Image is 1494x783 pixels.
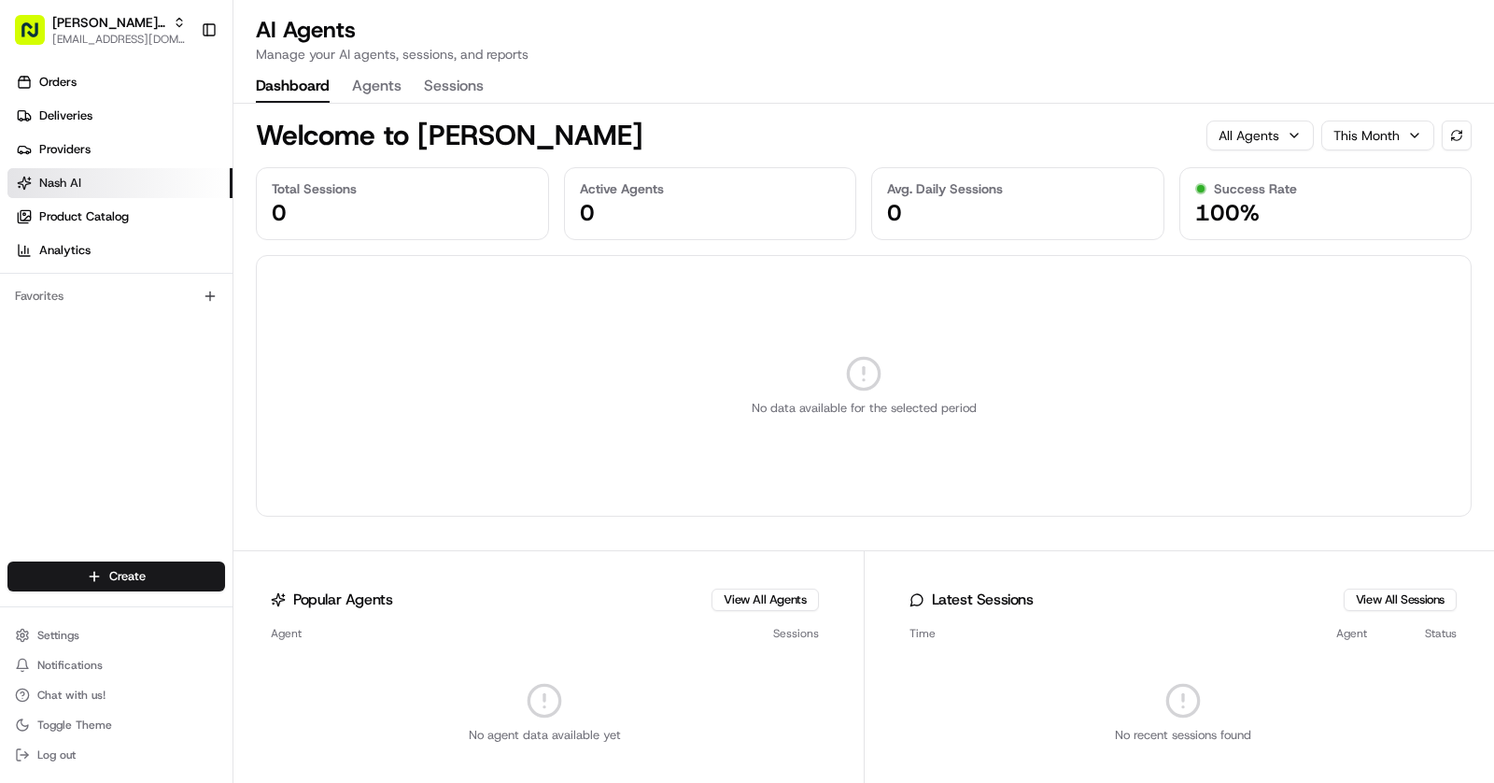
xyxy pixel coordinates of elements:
[39,141,91,158] span: Providers
[909,626,1071,641] div: Time
[887,198,902,228] span: 0
[256,119,643,152] h1: Welcome to [PERSON_NAME]
[752,400,977,417] p: No data available for the selected period
[7,202,233,232] a: Product Catalog
[352,71,402,103] button: Agents
[1442,121,1472,150] button: Refresh data
[7,67,233,97] a: Orders
[7,101,233,131] a: Deliveries
[52,32,186,47] button: [EMAIL_ADDRESS][DOMAIN_NAME]
[37,658,103,673] span: Notifications
[256,71,330,103] button: Dashboard
[1219,126,1279,145] span: All Agents
[7,712,225,738] button: Toggle Theme
[580,198,595,228] span: 0
[1206,121,1314,150] button: All Agents
[37,718,112,733] span: Toggle Theme
[52,13,165,32] button: [PERSON_NAME] Live Ops
[1333,126,1400,145] span: This Month
[7,622,225,648] button: Settings
[1115,727,1251,744] p: No recent sessions found
[1344,589,1457,611] button: View All Sessions
[1085,626,1367,641] div: Agent
[37,688,106,703] span: Chat with us!
[39,242,91,259] span: Analytics
[932,592,1034,607] h3: Latest Sessions
[7,281,225,311] div: Favorites
[272,198,287,228] span: 0
[7,168,233,198] a: Nash AI
[712,589,818,611] button: View All Agents
[7,235,233,265] a: Analytics
[7,135,233,164] a: Providers
[887,179,1003,198] span: Avg. Daily Sessions
[37,747,76,762] span: Log out
[39,74,77,91] span: Orders
[37,628,79,643] span: Settings
[424,71,484,103] button: Sessions
[256,15,529,45] h1: AI Agents
[272,179,357,198] span: Total Sessions
[109,568,146,585] span: Create
[724,591,806,608] a: View All Agents
[7,7,193,52] button: [PERSON_NAME] Live Ops[EMAIL_ADDRESS][DOMAIN_NAME]
[186,103,226,117] span: Pylon
[39,175,81,192] span: Nash AI
[469,727,621,744] p: No agent data available yet
[7,742,225,768] button: Log out
[39,107,92,124] span: Deliveries
[132,102,226,117] a: Powered byPylon
[7,682,225,708] button: Chat with us!
[7,652,225,678] button: Notifications
[271,626,711,641] div: Agent
[39,208,129,225] span: Product Catalog
[293,592,392,607] h3: Popular Agents
[256,45,529,64] p: Manage your AI agents, sessions, and reports
[1382,626,1457,641] div: Status
[7,562,225,591] button: Create
[1195,198,1260,228] span: 100%
[580,179,664,198] span: Active Agents
[1214,179,1297,198] span: Success Rate
[1356,591,1445,608] a: View All Sessions
[726,626,819,641] div: Sessions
